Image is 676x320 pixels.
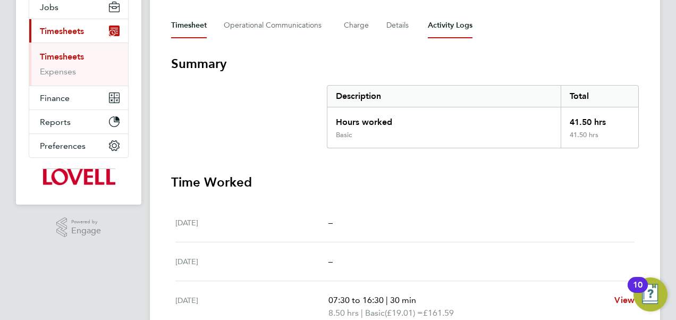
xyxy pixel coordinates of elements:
span: Finance [40,93,70,103]
span: (£19.01) = [385,308,423,318]
div: 10 [633,285,643,299]
div: [DATE] [175,294,328,319]
div: Hours worked [327,107,561,131]
button: Operational Communications [224,13,327,38]
span: Basic [365,307,385,319]
span: Reports [40,117,71,127]
span: – [328,217,333,228]
div: Timesheets [29,43,128,86]
span: View [614,295,635,305]
span: Preferences [40,141,86,151]
div: 41.50 hrs [561,131,638,148]
span: Powered by [71,217,101,226]
span: 8.50 hrs [328,308,359,318]
span: | [361,308,363,318]
div: [DATE] [175,255,328,268]
button: Timesheet [171,13,207,38]
button: Open Resource Center, 10 new notifications [633,277,667,311]
a: Go to home page [29,169,129,186]
div: Description [327,86,561,107]
button: Details [386,13,411,38]
span: 30 min [390,295,416,305]
a: Timesheets [40,52,84,62]
button: Reports [29,110,128,133]
a: View [614,294,635,307]
h3: Summary [171,55,639,72]
div: Summary [327,85,639,148]
span: Timesheets [40,26,84,36]
button: Charge [344,13,369,38]
div: Basic [336,131,352,139]
span: Engage [71,226,101,235]
span: £161.59 [423,308,454,318]
button: Preferences [29,134,128,157]
span: 07:30 to 16:30 [328,295,384,305]
span: | [386,295,388,305]
a: Powered byEngage [56,217,102,238]
div: Total [561,86,638,107]
h3: Time Worked [171,174,639,191]
button: Finance [29,86,128,110]
div: [DATE] [175,216,328,229]
button: Timesheets [29,19,128,43]
a: Expenses [40,66,76,77]
span: – [328,256,333,266]
button: Activity Logs [428,13,472,38]
img: lovell-logo-retina.png [42,169,115,186]
span: Jobs [40,2,58,12]
div: 41.50 hrs [561,107,638,131]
